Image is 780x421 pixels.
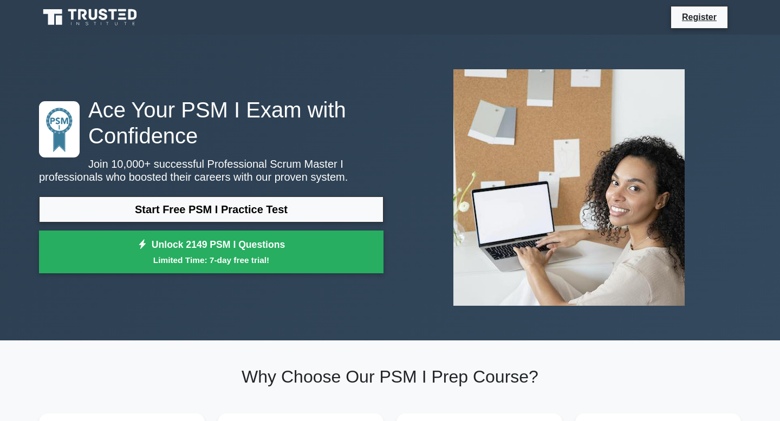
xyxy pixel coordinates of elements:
[39,97,383,149] h1: Ace Your PSM I Exam with Confidence
[39,366,741,387] h2: Why Choose Our PSM I Prep Course?
[39,157,383,183] p: Join 10,000+ successful Professional Scrum Master I professionals who boosted their careers with ...
[39,231,383,274] a: Unlock 2149 PSM I QuestionsLimited Time: 7-day free trial!
[39,196,383,222] a: Start Free PSM I Practice Test
[675,10,723,24] a: Register
[53,254,370,266] small: Limited Time: 7-day free trial!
